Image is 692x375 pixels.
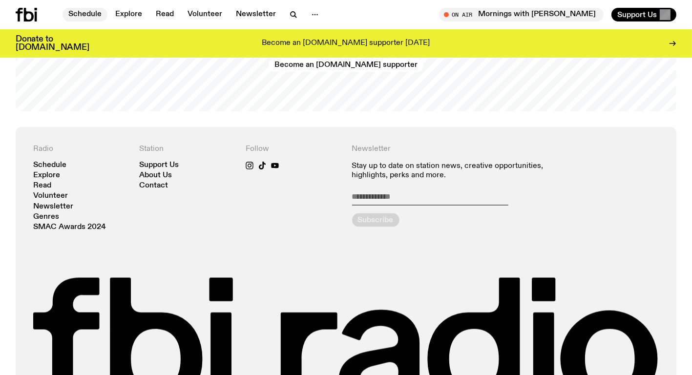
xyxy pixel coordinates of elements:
[262,39,430,48] p: Become an [DOMAIN_NAME] supporter [DATE]
[33,172,60,179] a: Explore
[33,145,128,154] h4: Radio
[352,162,553,180] p: Stay up to date on station news, creative opportunities, highlights, perks and more.
[33,162,66,169] a: Schedule
[617,10,657,19] span: Support Us
[63,8,107,21] a: Schedule
[140,162,179,169] a: Support Us
[439,8,604,21] button: On AirMornings with [PERSON_NAME]
[150,8,180,21] a: Read
[16,35,89,52] h3: Donate to [DOMAIN_NAME]
[33,192,68,200] a: Volunteer
[33,213,59,221] a: Genres
[269,59,423,72] a: Become an [DOMAIN_NAME] supporter
[246,145,340,154] h4: Follow
[230,8,282,21] a: Newsletter
[182,8,228,21] a: Volunteer
[140,182,168,189] a: Contact
[352,213,399,227] button: Subscribe
[140,145,234,154] h4: Station
[33,203,73,210] a: Newsletter
[140,172,172,179] a: About Us
[611,8,676,21] button: Support Us
[33,182,51,189] a: Read
[33,224,106,231] a: SMAC Awards 2024
[352,145,553,154] h4: Newsletter
[109,8,148,21] a: Explore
